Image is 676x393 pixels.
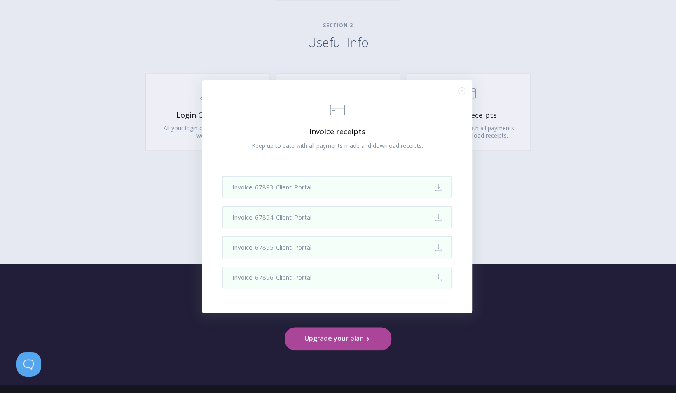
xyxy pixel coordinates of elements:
a: Invoice-67895-Client-Portal [222,236,451,258]
span: Keep up to date with all payments made and download receipts. [252,142,423,150]
span: Invoice receipts [235,127,439,136]
a: Invoice-67893-Client-Portal [222,176,451,198]
a: Invoice-67896-Client-Portal [222,267,451,288]
a: Invoice-67894-Client-Portal [222,206,451,228]
button: Close (Press escape to close) [458,87,465,94]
